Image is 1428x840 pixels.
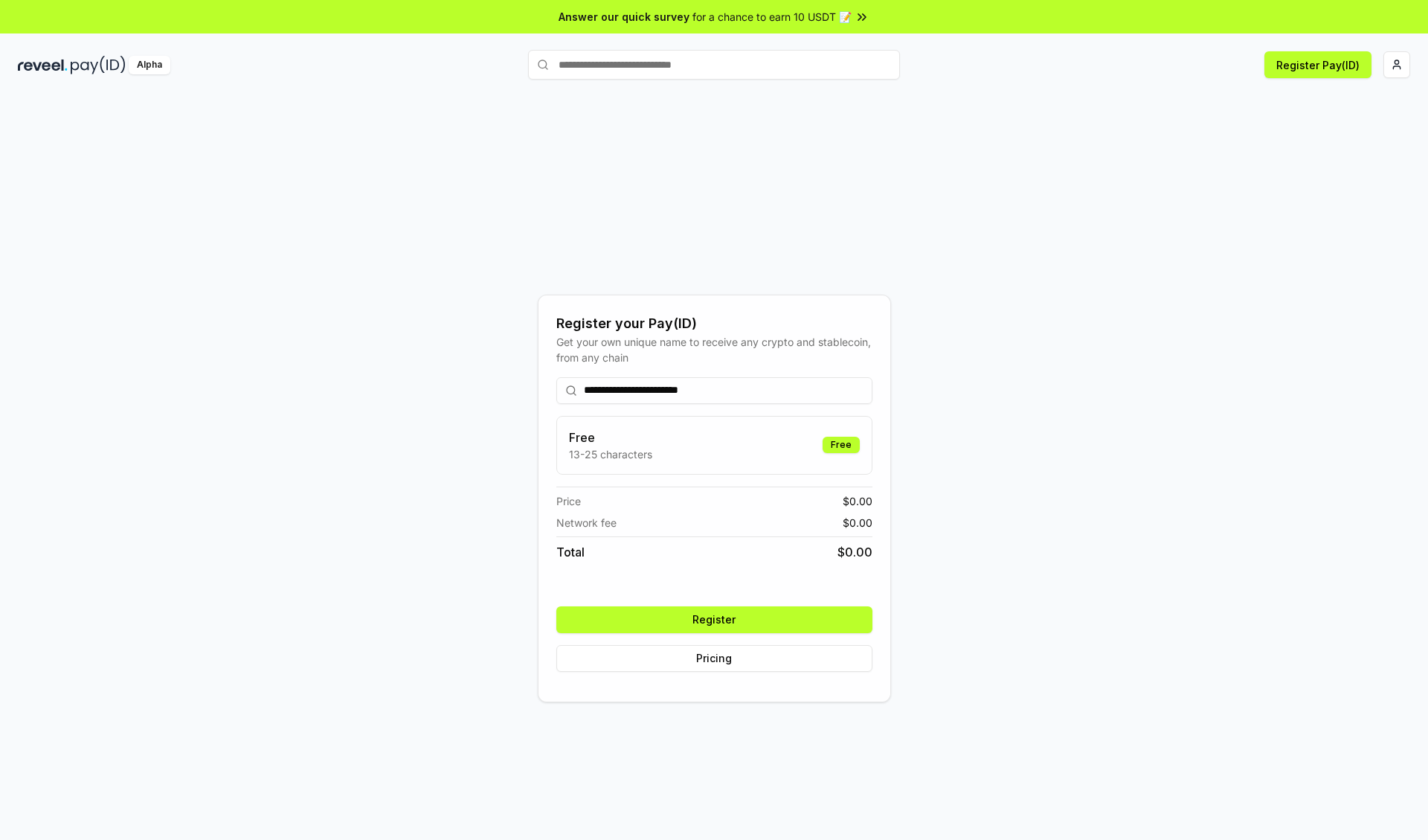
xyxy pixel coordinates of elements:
[1264,51,1371,78] button: Register Pay(ID)
[71,56,126,74] img: pay_id
[569,446,652,462] p: 13-25 characters
[556,515,617,530] span: Network fee
[556,543,585,561] span: Total
[556,334,872,365] div: Get your own unique name to receive any crypto and stablecoin, from any chain
[559,9,689,25] span: Answer our quick survey
[556,645,872,672] button: Pricing
[823,437,860,453] div: Free
[843,493,872,509] span: $ 0.00
[837,543,872,561] span: $ 0.00
[129,56,170,74] div: Alpha
[18,56,68,74] img: reveel_dark
[556,606,872,633] button: Register
[569,429,652,446] h3: Free
[556,313,872,334] div: Register your Pay(ID)
[556,493,581,509] span: Price
[843,515,872,530] span: $ 0.00
[692,9,852,25] span: for a chance to earn 10 USDT 📝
